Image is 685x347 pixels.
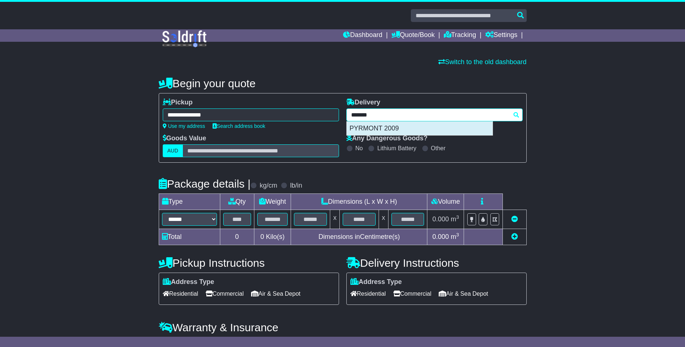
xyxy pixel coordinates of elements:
[377,145,416,152] label: Lithium Battery
[290,182,302,190] label: lb/in
[456,232,459,237] sup: 3
[347,122,493,136] div: PYRMONT 2009
[259,182,277,190] label: kg/cm
[220,194,254,210] td: Qty
[254,229,291,245] td: Kilo(s)
[427,194,464,210] td: Volume
[346,257,527,269] h4: Delivery Instructions
[511,233,518,240] a: Add new item
[456,214,459,220] sup: 3
[432,233,449,240] span: 0.000
[379,210,388,229] td: x
[206,288,244,299] span: Commercial
[159,321,527,333] h4: Warranty & Insurance
[451,215,459,223] span: m
[254,194,291,210] td: Weight
[350,278,402,286] label: Address Type
[163,123,205,129] a: Use my address
[213,123,265,129] a: Search address book
[291,194,427,210] td: Dimensions (L x W x H)
[346,134,428,143] label: Any Dangerous Goods?
[393,288,431,299] span: Commercial
[159,229,220,245] td: Total
[439,288,488,299] span: Air & Sea Depot
[451,233,459,240] span: m
[391,29,435,42] a: Quote/Book
[163,144,183,157] label: AUD
[159,194,220,210] td: Type
[346,108,523,121] typeahead: Please provide city
[159,178,251,190] h4: Package details |
[163,134,206,143] label: Goods Value
[251,288,301,299] span: Air & Sea Depot
[330,210,340,229] td: x
[159,77,527,89] h4: Begin your quote
[291,229,427,245] td: Dimensions in Centimetre(s)
[163,288,198,299] span: Residential
[159,257,339,269] h4: Pickup Instructions
[432,215,449,223] span: 0.000
[220,229,254,245] td: 0
[163,99,193,107] label: Pickup
[163,278,214,286] label: Address Type
[356,145,363,152] label: No
[343,29,382,42] a: Dashboard
[438,58,526,66] a: Switch to the old dashboard
[346,99,380,107] label: Delivery
[511,215,518,223] a: Remove this item
[431,145,446,152] label: Other
[444,29,476,42] a: Tracking
[485,29,518,42] a: Settings
[260,233,264,240] span: 0
[350,288,386,299] span: Residential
